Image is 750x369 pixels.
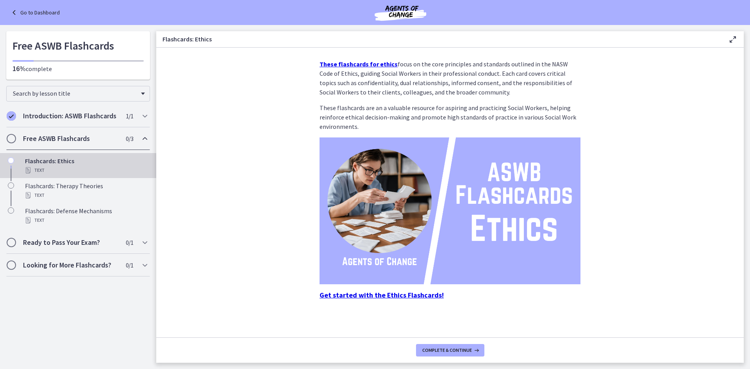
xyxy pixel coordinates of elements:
[162,34,716,44] h3: Flashcards: Ethics
[126,111,133,121] span: 1 / 1
[25,191,147,200] div: Text
[23,260,118,270] h2: Looking for More Flashcards?
[25,181,147,200] div: Flashcards: Therapy Theories
[320,291,444,299] strong: Get started with the Ethics Flashcards!
[23,134,118,143] h2: Free ASWB Flashcards
[6,86,150,102] div: Search by lesson title
[354,3,447,22] img: Agents of Change
[320,59,580,97] p: focus on the core principles and standards outlined in the NASW Code of Ethics, guiding Social Wo...
[320,60,398,68] a: These flashcards for ethics
[25,216,147,225] div: Text
[320,103,580,131] p: These flashcards are an a valuable resource for aspiring and practicing Social Workers, helping r...
[416,344,484,357] button: Complete & continue
[126,134,133,143] span: 0 / 3
[25,206,147,225] div: Flashcards: Defense Mechanisms
[12,37,144,54] h1: Free ASWB Flashcards
[23,111,118,121] h2: Introduction: ASWB Flashcards
[126,238,133,247] span: 0 / 1
[9,8,60,17] a: Go to Dashboard
[13,89,137,97] span: Search by lesson title
[12,64,144,73] p: complete
[12,64,26,73] span: 16%
[25,156,147,175] div: Flashcards: Ethics
[320,137,580,284] img: ASWB_Flashcards_Ethics.png
[23,238,118,247] h2: Ready to Pass Your Exam?
[126,260,133,270] span: 0 / 1
[25,166,147,175] div: Text
[320,291,444,299] a: Get started with the Ethics Flashcards!
[422,347,472,353] span: Complete & continue
[7,111,16,121] i: Completed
